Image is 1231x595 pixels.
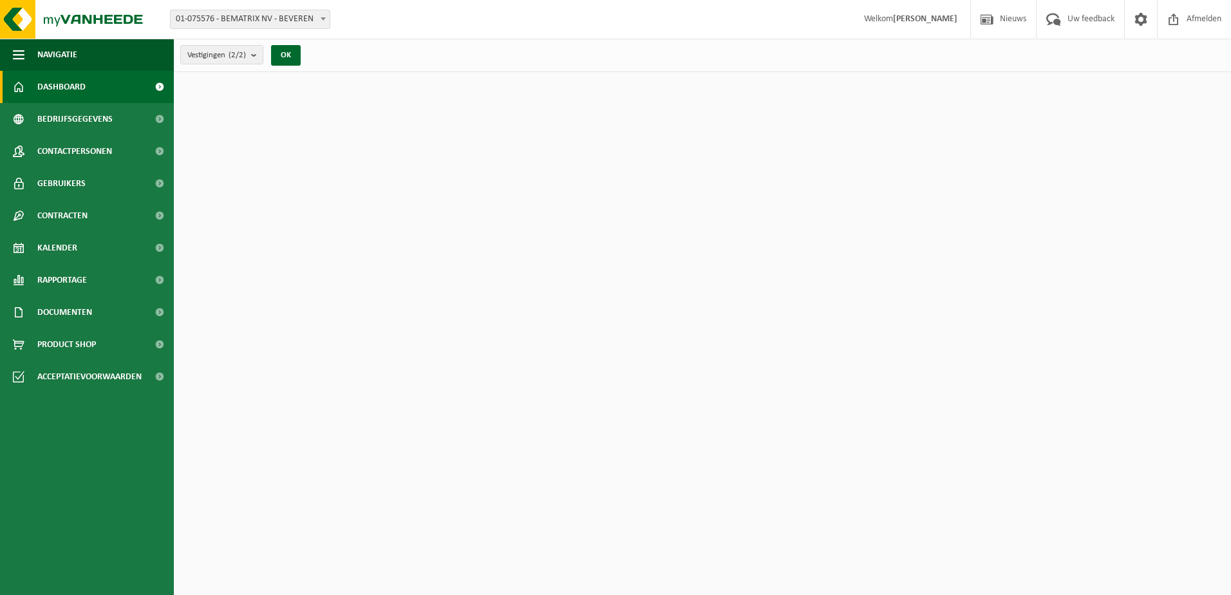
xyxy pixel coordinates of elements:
[187,46,246,65] span: Vestigingen
[229,51,246,59] count: (2/2)
[171,10,330,28] span: 01-075576 - BEMATRIX NV - BEVEREN
[37,167,86,200] span: Gebruikers
[893,14,957,24] strong: [PERSON_NAME]
[180,45,263,64] button: Vestigingen(2/2)
[37,39,77,71] span: Navigatie
[37,103,113,135] span: Bedrijfsgegevens
[37,71,86,103] span: Dashboard
[37,328,96,361] span: Product Shop
[37,232,77,264] span: Kalender
[37,296,92,328] span: Documenten
[37,361,142,393] span: Acceptatievoorwaarden
[37,135,112,167] span: Contactpersonen
[37,264,87,296] span: Rapportage
[271,45,301,66] button: OK
[37,200,88,232] span: Contracten
[170,10,330,29] span: 01-075576 - BEMATRIX NV - BEVEREN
